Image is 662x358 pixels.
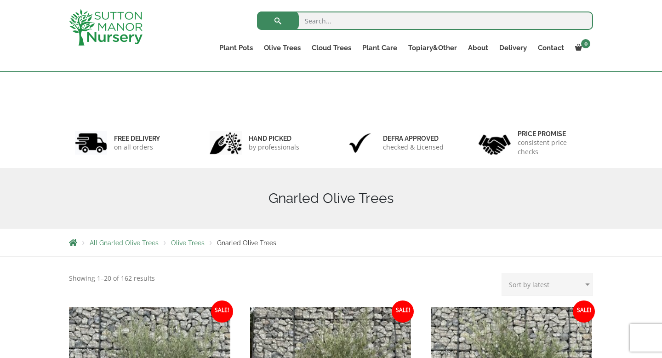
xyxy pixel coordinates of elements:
[518,138,588,156] p: consistent price checks
[211,300,233,323] span: Sale!
[69,239,593,246] nav: Breadcrumbs
[573,300,595,323] span: Sale!
[479,129,511,157] img: 4.jpg
[171,239,205,247] a: Olive Trees
[462,41,494,54] a: About
[114,134,160,143] h6: FREE DELIVERY
[249,143,299,152] p: by professionals
[249,134,299,143] h6: hand picked
[383,134,444,143] h6: Defra approved
[502,273,593,296] select: Shop order
[75,131,107,155] img: 1.jpg
[494,41,532,54] a: Delivery
[114,143,160,152] p: on all orders
[532,41,570,54] a: Contact
[69,9,143,46] img: logo
[90,239,159,247] a: All Gnarled Olive Trees
[217,239,276,247] span: Gnarled Olive Trees
[306,41,357,54] a: Cloud Trees
[344,131,376,155] img: 3.jpg
[258,41,306,54] a: Olive Trees
[518,130,588,138] h6: Price promise
[392,300,414,323] span: Sale!
[357,41,403,54] a: Plant Care
[210,131,242,155] img: 2.jpg
[69,190,593,207] h1: Gnarled Olive Trees
[69,273,155,284] p: Showing 1–20 of 162 results
[403,41,462,54] a: Topiary&Other
[214,41,258,54] a: Plant Pots
[570,41,593,54] a: 0
[383,143,444,152] p: checked & Licensed
[581,39,590,48] span: 0
[257,12,593,30] input: Search...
